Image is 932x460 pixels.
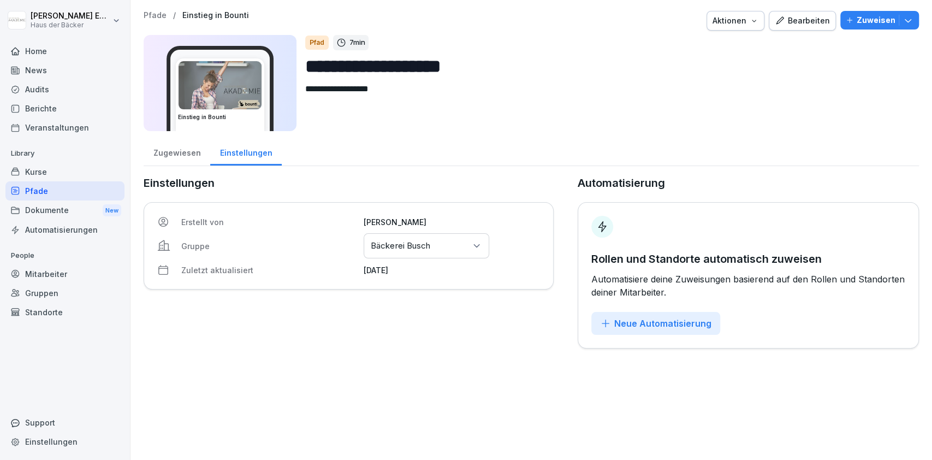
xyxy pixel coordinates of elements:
[5,181,124,200] a: Pfade
[591,312,720,335] button: Neue Automatisierung
[5,303,124,322] a: Standorte
[5,264,124,284] a: Mitarbeiter
[181,264,357,276] p: Zuletzt aktualisiert
[371,240,430,251] p: Bäckerei Busch
[5,413,124,432] div: Support
[5,200,124,221] a: DokumenteNew
[840,11,919,30] button: Zuweisen
[707,11,764,31] button: Aktionen
[769,11,836,31] button: Bearbeiten
[5,42,124,61] a: Home
[5,284,124,303] a: Gruppen
[591,273,905,299] p: Automatisiere deine Zuweisungen basierend auf den Rollen und Standorten deiner Mitarbeiter.
[144,138,210,166] a: Zugewiesen
[5,118,124,137] a: Veranstaltungen
[364,216,539,228] p: [PERSON_NAME]
[775,15,830,27] div: Bearbeiten
[5,162,124,181] a: Kurse
[103,204,121,217] div: New
[5,432,124,451] a: Einstellungen
[5,61,124,80] a: News
[5,200,124,221] div: Dokumente
[31,11,110,21] p: [PERSON_NAME] Ehlerding
[210,138,282,166] a: Einstellungen
[5,99,124,118] a: Berichte
[713,15,758,27] div: Aktionen
[5,80,124,99] a: Audits
[600,317,711,329] div: Neue Automatisierung
[591,251,905,267] p: Rollen und Standorte automatisch zuweisen
[179,61,262,109] img: zoafwyhv29n1wjlp1h10g93z.png
[182,11,249,20] a: Einstieg in Bounti
[181,240,357,252] p: Gruppe
[5,247,124,264] p: People
[31,21,110,29] p: Haus der Bäcker
[578,175,665,191] p: Automatisierung
[144,175,554,191] p: Einstellungen
[305,36,329,50] div: Pfad
[349,37,365,48] p: 7 min
[364,264,539,276] p: [DATE]
[5,220,124,239] a: Automatisierungen
[5,145,124,162] p: Library
[857,14,895,26] p: Zuweisen
[173,11,176,20] p: /
[144,11,167,20] a: Pfade
[178,113,262,121] h3: Einstieg in Bounti
[181,216,357,228] p: Erstellt von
